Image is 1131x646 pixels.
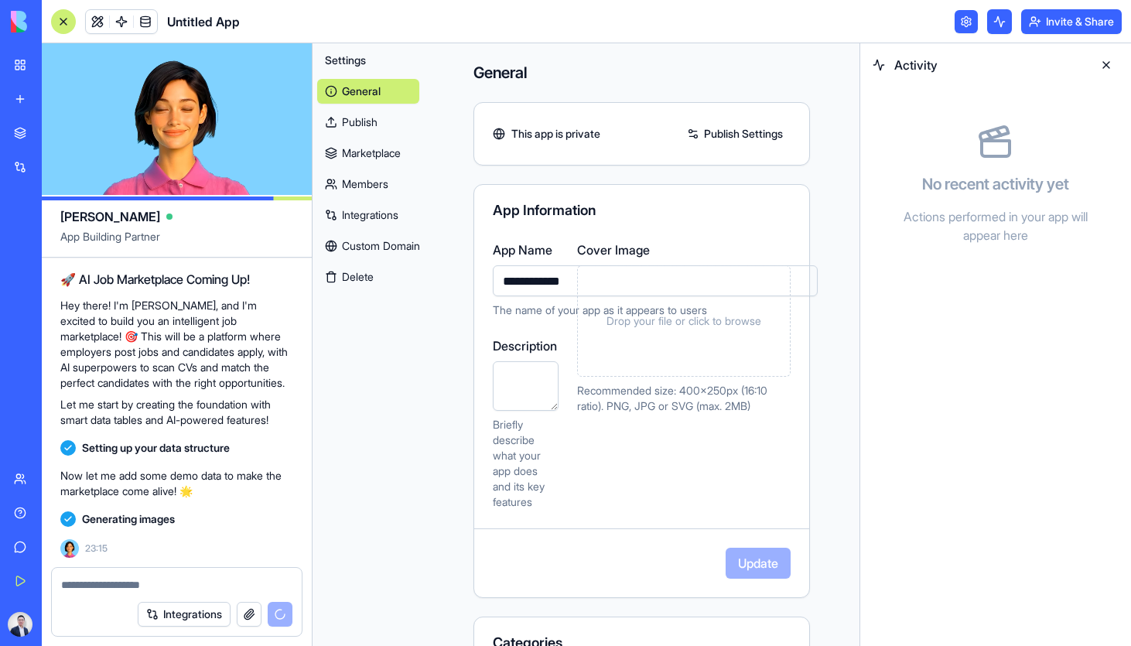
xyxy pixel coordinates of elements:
button: Settings [317,48,419,73]
button: Delete [317,265,419,289]
span: Setting up your data structure [82,440,230,456]
button: Invite & Share [1021,9,1122,34]
a: Marketplace [317,141,419,166]
img: ACg8ocLkxoeEfOH5sGD4rG9cjXRVssq4d6rZ0Ph7uW2c9aAR4GfONOAG=s96-c [8,612,32,637]
span: This app is private [511,126,600,142]
span: App Building Partner [60,229,293,257]
span: Activity [894,56,1085,74]
div: Drop your file or click to browse [577,265,791,377]
span: Untitled App [167,12,240,31]
a: General [317,79,419,104]
img: logo [11,11,107,32]
a: Publish [317,110,419,135]
label: Cover Image [577,241,791,259]
h2: 🚀 AI Job Marketplace Coming Up! [60,270,293,289]
h4: General [473,62,810,84]
a: Custom Domain [317,234,419,258]
a: Members [317,172,419,197]
span: Drop your file or click to browse [607,313,761,329]
p: Let me start by creating the foundation with smart data tables and AI-powered features! [60,397,293,428]
a: Publish Settings [679,121,791,146]
a: Integrations [317,203,419,227]
span: Generating images [82,511,175,527]
h4: No recent activity yet [922,173,1069,195]
button: Integrations [138,602,231,627]
label: Description [493,337,559,355]
label: App Name [493,241,818,259]
span: Settings [325,53,366,68]
p: Actions performed in your app will appear here [897,207,1094,244]
p: Recommended size: 400x250px (16:10 ratio). PNG, JPG or SVG (max. 2MB) [577,383,791,414]
p: Now let me add some demo data to make the marketplace come alive! 🌟 [60,468,293,499]
span: 23:15 [85,542,108,555]
p: Briefly describe what your app does and its key features [493,417,559,510]
p: The name of your app as it appears to users [493,302,818,318]
span: [PERSON_NAME] [60,207,160,226]
img: Ella_00000_wcx2te.png [60,539,79,558]
p: Hey there! I'm [PERSON_NAME], and I'm excited to build you an intelligent job marketplace! 🎯 This... [60,298,293,391]
div: App Information [493,203,791,217]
